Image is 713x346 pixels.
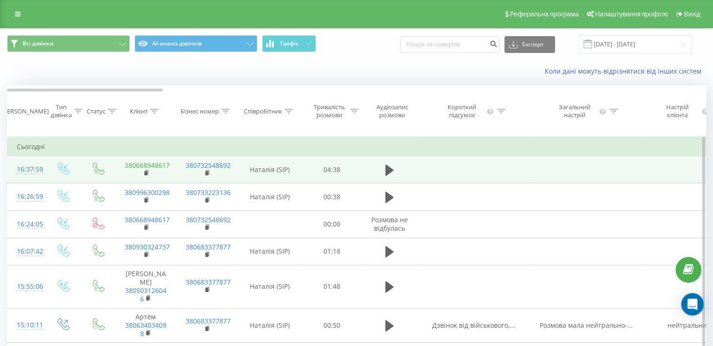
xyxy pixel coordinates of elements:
div: 15:10:11 [17,316,36,334]
input: Пошук за номером [400,36,500,53]
td: 00:50 [303,308,361,343]
span: Розмова мала нейтрально-... [540,321,633,330]
td: 00:38 [303,183,361,211]
div: Open Intercom Messenger [681,293,704,316]
span: Розмова не відбулась [371,215,408,233]
div: 16:37:59 [17,160,36,179]
button: AI-аналіз дзвінків [135,35,257,52]
div: Бізнес номер [180,107,219,115]
div: 16:26:59 [17,188,36,206]
td: Наталія (SIP) [237,156,303,183]
td: 01:18 [303,238,361,265]
button: Експорт [504,36,555,53]
div: Клієнт [130,107,148,115]
td: Наталія (SIP) [237,265,303,308]
a: 380683377877 [186,242,231,251]
a: 380683377877 [186,278,231,286]
div: 16:07:42 [17,242,36,261]
div: Аудіозапис розмови [369,103,415,119]
a: 380732548692 [186,215,231,224]
a: 380930324737 [125,242,170,251]
a: 380503126046 [125,286,166,303]
div: Загальний настрій [552,103,597,119]
span: Всі дзвінки [23,40,53,47]
a: 380996300298 [125,188,170,197]
div: Статус [87,107,105,115]
span: Графік [280,40,299,47]
td: Наталія (SIP) [237,308,303,343]
div: 16:24:05 [17,215,36,233]
div: 15:55:06 [17,278,36,296]
span: Дзвінок від військового,... [432,321,516,330]
td: Наталія (SIP) [237,183,303,211]
td: [PERSON_NAME] [115,265,176,308]
div: Тип дзвінка [51,103,72,119]
td: 04:38 [303,156,361,183]
span: Вихід [684,10,700,18]
a: 380668948617 [125,215,170,224]
span: Реферальна програма [510,10,579,18]
a: 380634034098 [125,321,166,338]
button: Графік [262,35,316,52]
a: 380732548692 [186,161,231,170]
div: [PERSON_NAME] [1,107,49,115]
div: Тривалість розмови [311,103,348,119]
a: 380668948617 [125,161,170,170]
div: Співробітник [244,107,282,115]
div: Настрій клієнта [655,103,699,119]
a: 380683377877 [186,316,231,325]
a: Коли дані можуть відрізнятися вiд інших систем [545,67,706,75]
td: 00:00 [303,211,361,238]
td: Артём [115,308,176,343]
td: Наталія (SIP) [237,238,303,265]
span: Налаштування профілю [595,10,668,18]
a: 380733223136 [186,188,231,197]
div: Короткий підсумок [440,103,485,119]
td: 01:48 [303,265,361,308]
button: Всі дзвінки [7,35,130,52]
